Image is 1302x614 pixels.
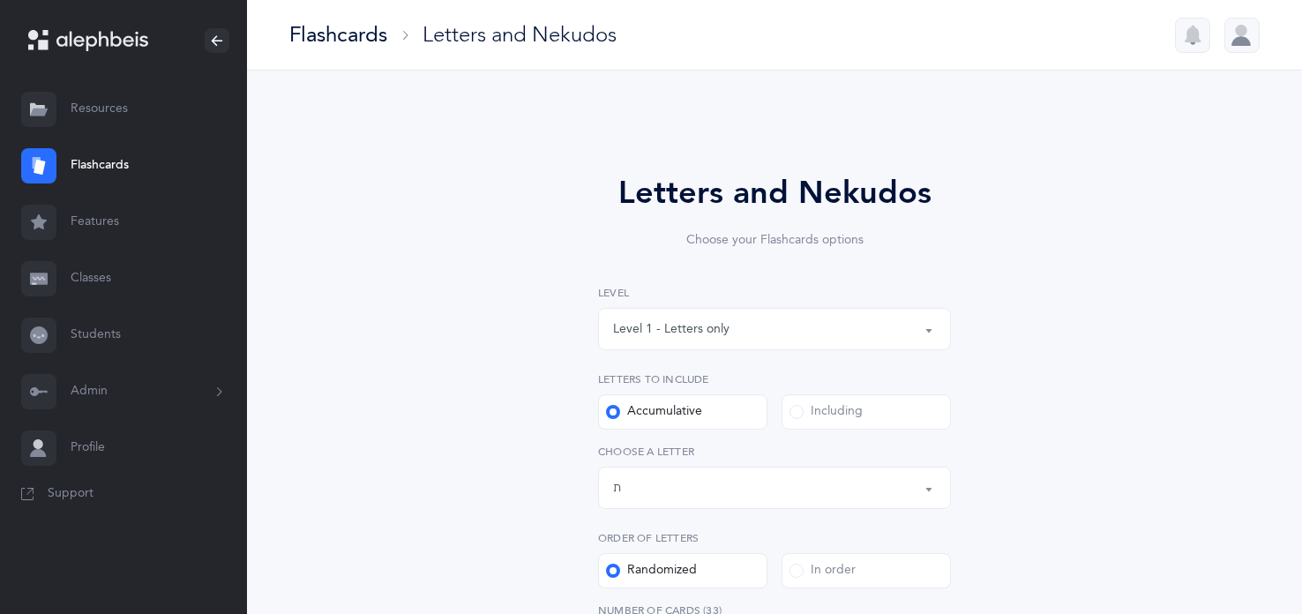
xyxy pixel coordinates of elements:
[598,444,951,460] label: Choose a letter
[606,562,697,580] div: Randomized
[598,285,951,301] label: Level
[423,20,617,49] div: Letters and Nekudos
[598,308,951,350] button: Level 1 - Letters only
[613,479,621,498] div: ת
[549,231,1000,250] div: Choose your Flashcards options
[789,562,856,580] div: In order
[598,467,951,509] button: ת
[613,320,730,339] div: Level 1 - Letters only
[789,403,863,421] div: Including
[48,485,94,503] span: Support
[289,20,387,49] div: Flashcards
[598,371,951,387] label: Letters to include
[598,530,951,546] label: Order of letters
[549,169,1000,217] div: Letters and Nekudos
[606,403,702,421] div: Accumulative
